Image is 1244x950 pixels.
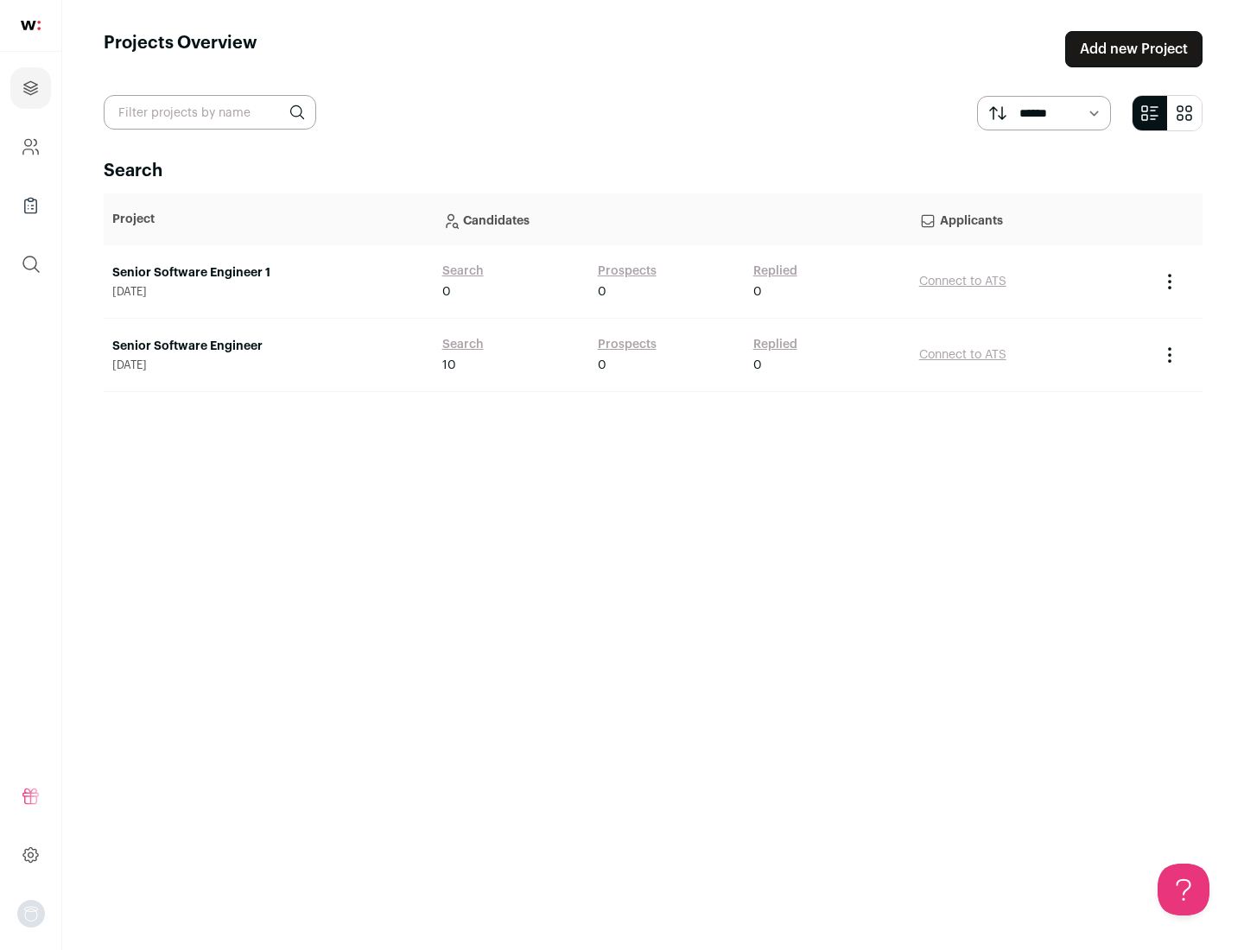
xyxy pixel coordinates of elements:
a: Projects [10,67,51,109]
span: 0 [753,357,762,374]
span: 0 [598,357,606,374]
button: Open dropdown [17,900,45,928]
p: Project [112,211,425,228]
h1: Projects Overview [104,31,257,67]
a: Replied [753,263,797,280]
a: Replied [753,336,797,353]
a: Search [442,263,484,280]
p: Candidates [442,202,902,237]
p: Applicants [919,202,1142,237]
a: Search [442,336,484,353]
a: Connect to ATS [919,275,1006,288]
button: Project Actions [1159,345,1180,365]
iframe: Help Scout Beacon - Open [1158,864,1209,915]
a: Senior Software Engineer [112,338,425,355]
span: [DATE] [112,285,425,299]
img: nopic.png [17,900,45,928]
a: Prospects [598,336,657,353]
span: [DATE] [112,358,425,372]
a: Company Lists [10,185,51,226]
span: 0 [442,283,451,301]
a: Add new Project [1065,31,1203,67]
a: Connect to ATS [919,349,1006,361]
button: Project Actions [1159,271,1180,292]
h2: Search [104,159,1203,183]
span: 0 [753,283,762,301]
a: Company and ATS Settings [10,126,51,168]
span: 10 [442,357,456,374]
input: Filter projects by name [104,95,316,130]
a: Prospects [598,263,657,280]
img: wellfound-shorthand-0d5821cbd27db2630d0214b213865d53afaa358527fdda9d0ea32b1df1b89c2c.svg [21,21,41,30]
a: Senior Software Engineer 1 [112,264,425,282]
span: 0 [598,283,606,301]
